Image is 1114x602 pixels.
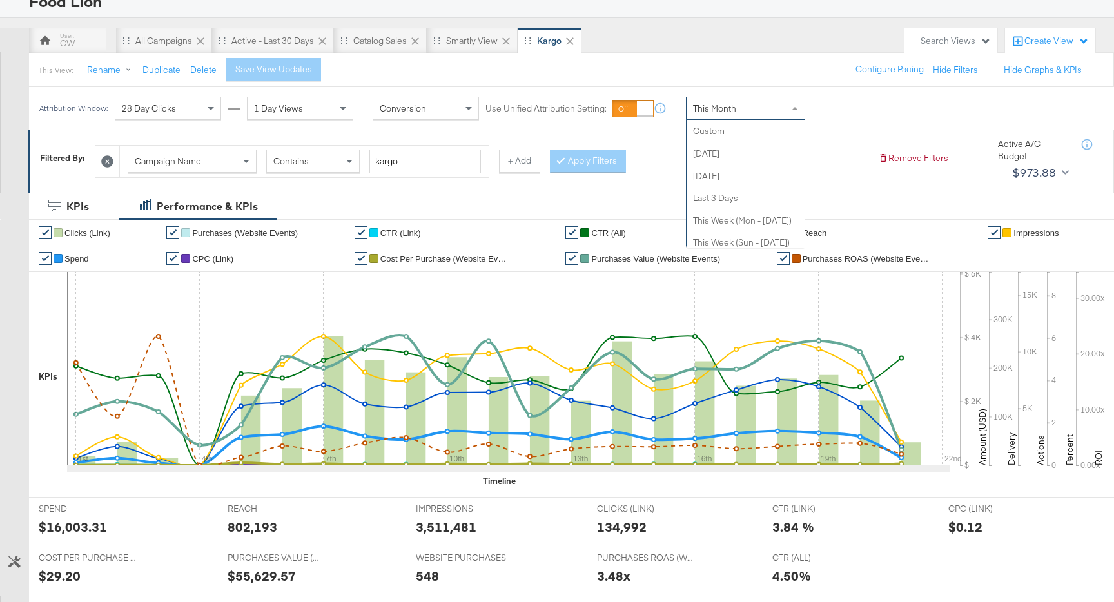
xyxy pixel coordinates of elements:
[485,102,607,115] label: Use Unified Attribution Setting:
[933,64,978,76] button: Hide Filters
[39,226,52,239] a: ✔
[803,254,932,264] span: Purchases ROAS (Website Events)
[565,226,578,239] a: ✔
[483,475,516,487] div: Timeline
[803,228,827,238] span: Reach
[40,152,85,164] div: Filtered By:
[228,518,277,536] div: 802,193
[228,567,296,585] div: $55,629.57
[166,226,179,239] a: ✔
[597,503,694,515] span: CLICKS (LINK)
[597,567,630,585] div: 3.48x
[340,37,347,44] div: Drag to reorder tab
[39,252,52,265] a: ✔
[64,254,89,264] span: Spend
[1024,35,1089,48] div: Create View
[416,503,513,515] span: IMPRESSIONS
[39,552,135,564] span: COST PER PURCHASE (WEBSITE EVENTS)
[597,518,647,536] div: 134,992
[687,231,805,254] div: This Week (Sun - [DATE])
[524,37,531,44] div: Drag to reorder tab
[39,503,135,515] span: SPEND
[1093,450,1104,465] text: ROI
[1007,162,1071,183] button: $973.88
[60,37,75,50] div: CW
[157,199,258,214] div: Performance & KPIs
[355,252,367,265] a: ✔
[380,102,426,114] span: Conversion
[78,59,145,82] button: Rename
[219,37,226,44] div: Drag to reorder tab
[122,37,130,44] div: Drag to reorder tab
[687,209,805,232] div: This Week (Mon - [DATE])
[39,104,108,113] div: Attribution Window:
[772,503,869,515] span: CTR (LINK)
[772,567,811,585] div: 4.50%
[1013,228,1059,238] span: Impressions
[988,226,1001,239] a: ✔
[39,567,81,585] div: $29.20
[39,65,73,75] div: This View:
[591,228,625,238] span: CTR (All)
[192,228,298,238] span: Purchases (Website Events)
[353,35,407,47] div: Catalog Sales
[537,35,562,47] div: Kargo
[66,199,89,214] div: KPIs
[878,152,948,164] button: Remove Filters
[687,120,805,142] div: Custom
[228,552,324,564] span: PURCHASES VALUE (WEBSITE EVENTS)
[977,409,988,465] text: Amount (USD)
[122,102,176,114] span: 28 Day Clicks
[777,252,790,265] a: ✔
[166,252,179,265] a: ✔
[39,518,107,536] div: $16,003.31
[565,252,578,265] a: ✔
[687,142,805,165] div: [DATE]
[772,518,814,536] div: 3.84 %
[228,503,324,515] span: REACH
[948,503,1045,515] span: CPC (LINK)
[1004,64,1082,76] button: Hide Graphs & KPIs
[416,567,439,585] div: 548
[380,254,509,264] span: Cost Per Purchase (Website Events)
[1035,435,1046,465] text: Actions
[135,155,201,167] span: Campaign Name
[142,64,181,76] button: Duplicate
[446,35,498,47] div: Smartly View
[64,228,110,238] span: Clicks (Link)
[687,165,805,188] div: [DATE]
[380,228,421,238] span: CTR (Link)
[273,155,309,167] span: Contains
[687,187,805,209] div: Last 3 Days
[135,35,192,47] div: All Campaigns
[190,64,217,76] button: Delete
[355,226,367,239] a: ✔
[921,35,991,47] div: Search Views
[591,254,720,264] span: Purchases Value (Website Events)
[416,518,476,536] div: 3,511,481
[1064,434,1075,465] text: Percent
[1012,163,1057,182] div: $973.88
[416,552,513,564] span: WEBSITE PURCHASES
[39,371,57,383] div: KPIs
[772,552,869,564] span: CTR (ALL)
[254,102,303,114] span: 1 Day Views
[998,138,1069,162] div: Active A/C Budget
[433,37,440,44] div: Drag to reorder tab
[597,552,694,564] span: PURCHASES ROAS (WEBSITE EVENTS)
[499,150,540,173] button: + Add
[231,35,314,47] div: Active - Last 30 Days
[693,102,736,114] span: This Month
[948,518,982,536] div: $0.12
[846,58,933,81] button: Configure Pacing
[369,150,481,173] input: Enter a search term
[192,254,233,264] span: CPC (Link)
[1006,432,1017,465] text: Delivery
